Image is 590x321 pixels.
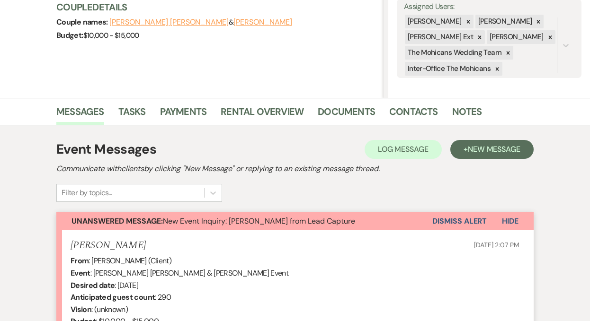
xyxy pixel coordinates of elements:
a: Payments [160,104,207,125]
span: Budget: [56,30,83,40]
a: Documents [318,104,375,125]
button: Hide [487,212,534,230]
div: [PERSON_NAME] [487,30,545,44]
a: Contacts [389,104,438,125]
span: Hide [502,216,518,226]
b: From [71,256,89,266]
div: [PERSON_NAME] [405,15,463,28]
div: [PERSON_NAME] Ext [405,30,474,44]
div: Inter-Office The Mohicans [405,62,492,76]
a: Messages [56,104,104,125]
span: New Event Inquiry: [PERSON_NAME] from Lead Capture [72,216,355,226]
button: Dismiss Alert [432,212,487,230]
span: & [109,17,292,27]
button: Unanswered Message:New Event Inquiry: [PERSON_NAME] from Lead Capture [56,212,432,230]
button: [PERSON_NAME] [233,18,292,26]
h1: Event Messages [56,139,156,159]
div: The Mohicans Wedding Team [405,46,503,60]
span: [DATE] 2:07 PM [474,241,519,249]
b: Vision [71,304,91,314]
a: Rental Overview [221,104,304,125]
span: Log Message [378,144,429,154]
span: New Message [468,144,520,154]
a: Tasks [118,104,146,125]
b: Desired date [71,280,115,290]
button: [PERSON_NAME] [PERSON_NAME] [109,18,229,26]
span: $10,000 - $15,000 [83,31,139,40]
div: Filter by topics... [62,187,112,199]
b: Anticipated guest count [71,292,155,302]
b: Event [71,268,90,278]
span: Couple names: [56,17,109,27]
h5: [PERSON_NAME] [71,240,146,252]
button: Log Message [365,140,442,159]
strong: Unanswered Message: [72,216,163,226]
h2: Communicate with clients by clicking "New Message" or replying to an existing message thread. [56,163,534,174]
a: Notes [452,104,482,125]
div: [PERSON_NAME] [475,15,534,28]
button: +New Message [450,140,534,159]
h3: Couple Details [56,0,374,14]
